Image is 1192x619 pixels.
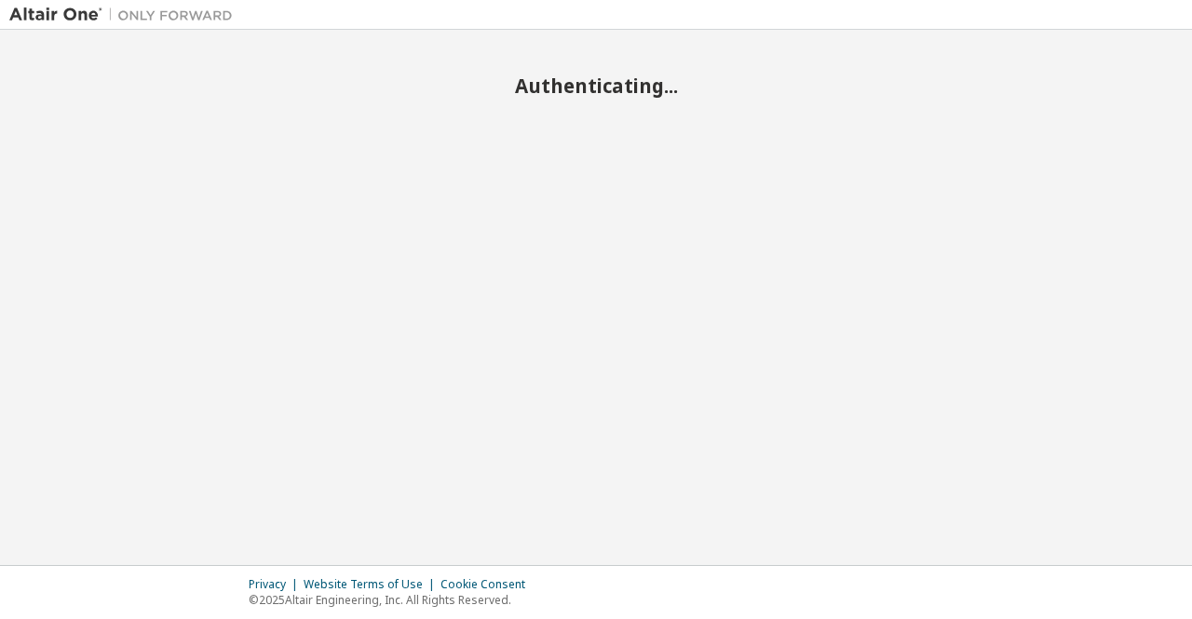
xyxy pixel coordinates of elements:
[9,74,1183,98] h2: Authenticating...
[9,6,242,24] img: Altair One
[249,577,304,592] div: Privacy
[304,577,440,592] div: Website Terms of Use
[249,592,536,608] p: © 2025 Altair Engineering, Inc. All Rights Reserved.
[440,577,536,592] div: Cookie Consent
